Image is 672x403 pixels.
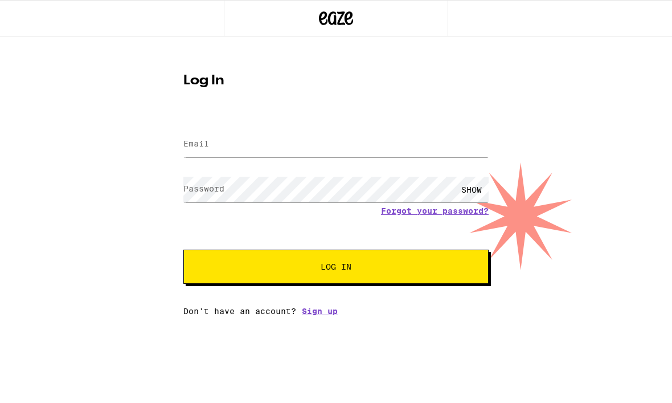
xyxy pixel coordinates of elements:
[183,307,489,316] div: Don't have an account?
[381,206,489,215] a: Forgot your password?
[183,132,489,157] input: Email
[183,74,489,88] h1: Log In
[302,307,338,316] a: Sign up
[183,139,209,148] label: Email
[183,250,489,284] button: Log In
[183,184,224,193] label: Password
[454,177,489,202] div: SHOW
[321,263,351,271] span: Log In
